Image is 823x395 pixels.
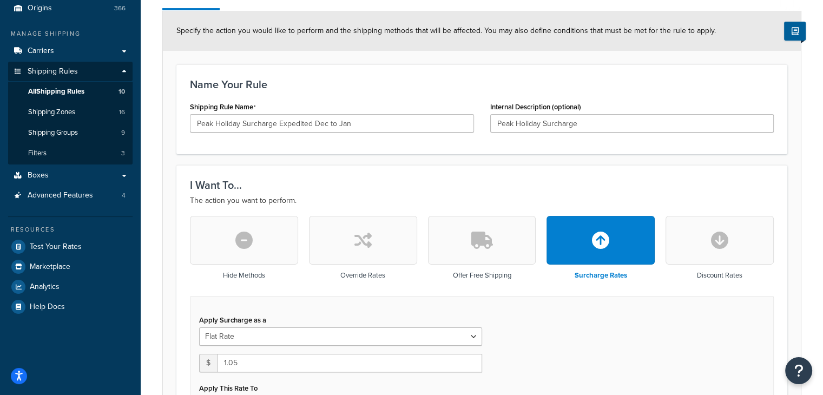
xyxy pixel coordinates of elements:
span: Specify the action you would like to perform and the shipping methods that will be affected. You ... [176,25,716,36]
div: Resources [8,225,133,234]
li: Shipping Zones [8,102,133,122]
span: Shipping Zones [28,108,75,117]
span: 16 [119,108,125,117]
a: AllShipping Rules10 [8,82,133,102]
span: 10 [118,87,125,96]
span: Filters [28,149,47,158]
a: Marketplace [8,257,133,276]
h3: Hide Methods [223,272,265,279]
p: The action you want to perform. [190,194,774,207]
h3: I Want To... [190,179,774,191]
label: Internal Description (optional) [490,103,581,111]
span: $ [199,354,217,372]
a: Shipping Zones16 [8,102,133,122]
h3: Name Your Rule [190,78,774,90]
span: Origins [28,4,52,13]
span: Help Docs [30,302,65,312]
span: Analytics [30,282,60,292]
span: 4 [122,191,126,200]
label: Apply Surcharge as a [199,316,266,324]
span: Shipping Rules [28,67,78,76]
a: Help Docs [8,297,133,317]
span: Shipping Groups [28,128,78,137]
a: Advanced Features4 [8,186,133,206]
a: Filters3 [8,143,133,163]
label: Shipping Rule Name [190,103,256,111]
a: Carriers [8,41,133,61]
span: 366 [114,4,126,13]
span: Test Your Rates [30,242,82,252]
div: Manage Shipping [8,29,133,38]
li: Shipping Rules [8,62,133,164]
button: Open Resource Center [785,357,812,384]
span: 9 [121,128,125,137]
h3: Offer Free Shipping [452,272,511,279]
li: Shipping Groups [8,123,133,143]
h3: Surcharge Rates [575,272,627,279]
a: Shipping Groups9 [8,123,133,143]
a: Analytics [8,277,133,297]
li: Advanced Features [8,186,133,206]
button: Show Help Docs [784,22,806,41]
span: Advanced Features [28,191,93,200]
h3: Discount Rates [697,272,742,279]
span: Boxes [28,171,49,180]
span: All Shipping Rules [28,87,84,96]
span: Carriers [28,47,54,56]
span: 3 [121,149,125,158]
a: Boxes [8,166,133,186]
a: Test Your Rates [8,237,133,256]
h3: Override Rates [340,272,385,279]
label: Apply This Rate To [199,384,258,392]
li: Filters [8,143,133,163]
a: Shipping Rules [8,62,133,82]
span: Marketplace [30,262,70,272]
